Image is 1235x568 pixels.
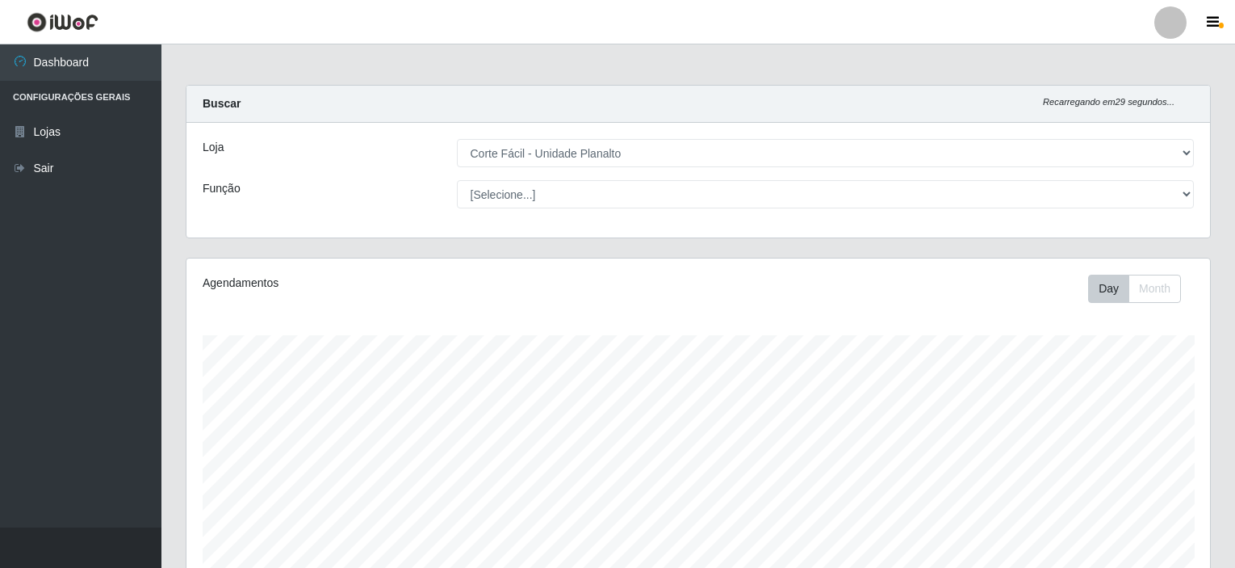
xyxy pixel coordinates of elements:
button: Month [1128,275,1181,303]
div: First group [1088,275,1181,303]
button: Day [1088,275,1129,303]
i: Recarregando em 29 segundos... [1043,97,1174,107]
strong: Buscar [203,97,241,110]
img: CoreUI Logo [27,12,98,32]
label: Loja [203,139,224,156]
div: Agendamentos [203,275,601,292]
label: Função [203,180,241,197]
div: Toolbar with button groups [1088,275,1194,303]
